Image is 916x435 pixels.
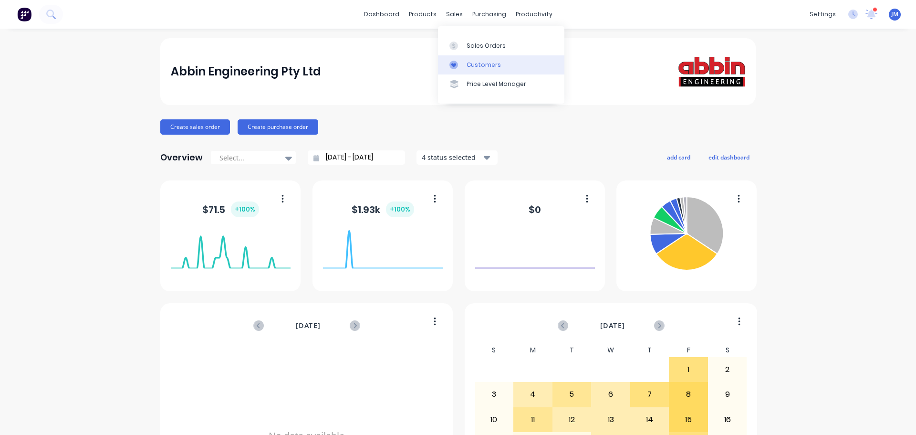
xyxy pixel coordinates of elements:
[441,7,468,21] div: sales
[592,408,630,432] div: 13
[669,408,708,432] div: 15
[702,151,756,163] button: edit dashboard
[352,202,414,217] div: $ 1.93k
[529,202,541,217] div: $ 0
[553,408,591,432] div: 12
[630,343,669,357] div: T
[296,320,321,331] span: [DATE]
[404,7,441,21] div: products
[475,408,513,432] div: 10
[600,320,625,331] span: [DATE]
[514,382,552,406] div: 4
[475,343,514,357] div: S
[592,382,630,406] div: 6
[17,7,31,21] img: Factory
[661,151,697,163] button: add card
[202,202,259,217] div: $ 71.5
[513,343,552,357] div: M
[678,56,745,87] img: Abbin Engineering Pty Ltd
[631,408,669,432] div: 14
[467,61,501,69] div: Customers
[231,202,259,217] div: + 100 %
[669,382,708,406] div: 8
[422,152,482,162] div: 4 status selected
[631,382,669,406] div: 7
[552,343,592,357] div: T
[438,55,564,74] a: Customers
[475,382,513,406] div: 3
[160,119,230,135] button: Create sales order
[708,382,747,406] div: 9
[514,408,552,432] div: 11
[468,7,511,21] div: purchasing
[708,343,747,357] div: S
[467,42,506,50] div: Sales Orders
[553,382,591,406] div: 5
[467,80,526,88] div: Price Level Manager
[160,148,203,167] div: Overview
[805,7,841,21] div: settings
[438,74,564,94] a: Price Level Manager
[171,62,321,81] div: Abbin Engineering Pty Ltd
[891,10,898,19] span: JM
[708,408,747,432] div: 16
[416,150,498,165] button: 4 status selected
[386,202,414,217] div: + 100 %
[438,36,564,55] a: Sales Orders
[591,343,630,357] div: W
[708,358,747,382] div: 2
[511,7,557,21] div: productivity
[359,7,404,21] a: dashboard
[669,343,708,357] div: F
[238,119,318,135] button: Create purchase order
[669,358,708,382] div: 1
